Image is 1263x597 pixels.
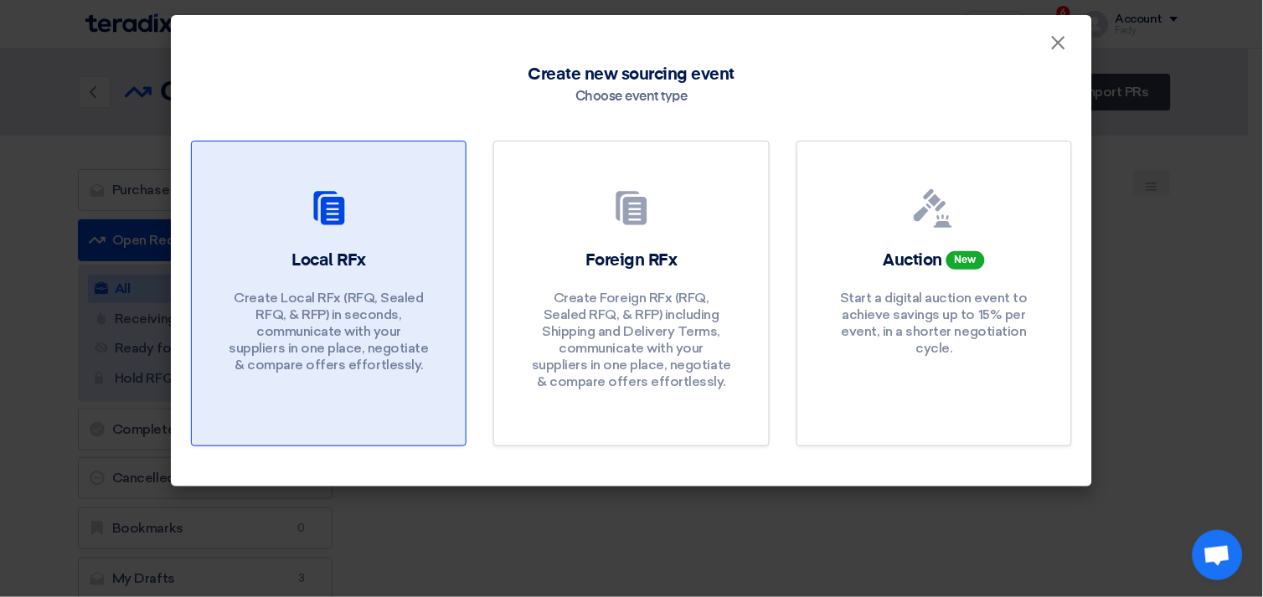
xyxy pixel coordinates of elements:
[1050,30,1067,64] span: ×
[291,249,366,272] h2: Local RFx
[191,141,467,446] a: Local RFx Create Local RFx (RFQ, Sealed RFQ, & RFP) in seconds, communicate with your suppliers i...
[1037,27,1080,60] button: Close
[1193,530,1243,580] div: Open chat
[528,62,735,87] span: Create new sourcing event
[884,252,943,269] span: Auction
[585,249,678,272] h2: Foreign RFx
[575,87,688,107] div: Choose event type
[229,290,430,373] p: Create Local RFx (RFQ, Sealed RFQ, & RFP) in seconds, communicate with your suppliers in one plac...
[493,141,769,446] a: Foreign RFx Create Foreign RFx (RFQ, Sealed RFQ, & RFP) including Shipping and Delivery Terms, co...
[833,290,1034,357] p: Start a digital auction event to achieve savings up to 15% per event, in a shorter negotiation cy...
[796,141,1072,446] a: Auction New Start a digital auction event to achieve savings up to 15% per event, in a shorter ne...
[946,251,985,270] span: New
[531,290,732,390] p: Create Foreign RFx (RFQ, Sealed RFQ, & RFP) including Shipping and Delivery Terms, communicate wi...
